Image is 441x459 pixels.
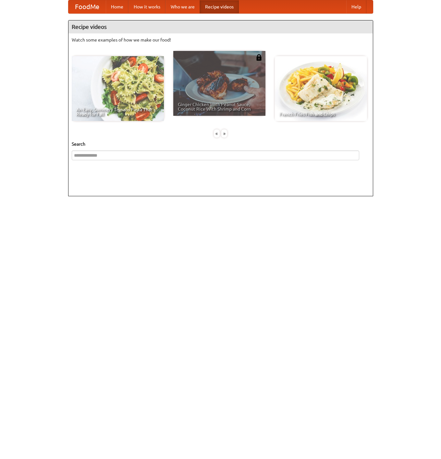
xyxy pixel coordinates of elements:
img: 483408.png [256,54,262,61]
div: » [221,129,227,138]
span: An Easy, Summery Tomato Pasta That's Ready for Fall [76,107,159,116]
a: FoodMe [68,0,106,13]
div: « [214,129,220,138]
a: How it works [129,0,165,13]
h5: Search [72,141,370,147]
p: Watch some examples of how we make our food! [72,37,370,43]
a: French Fries Fish and Chips [275,56,367,121]
a: Help [346,0,366,13]
a: An Easy, Summery Tomato Pasta That's Ready for Fall [72,56,164,121]
a: Recipe videos [200,0,239,13]
a: Who we are [165,0,200,13]
h4: Recipe videos [68,20,373,33]
a: Home [106,0,129,13]
span: French Fries Fish and Chips [279,112,362,116]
